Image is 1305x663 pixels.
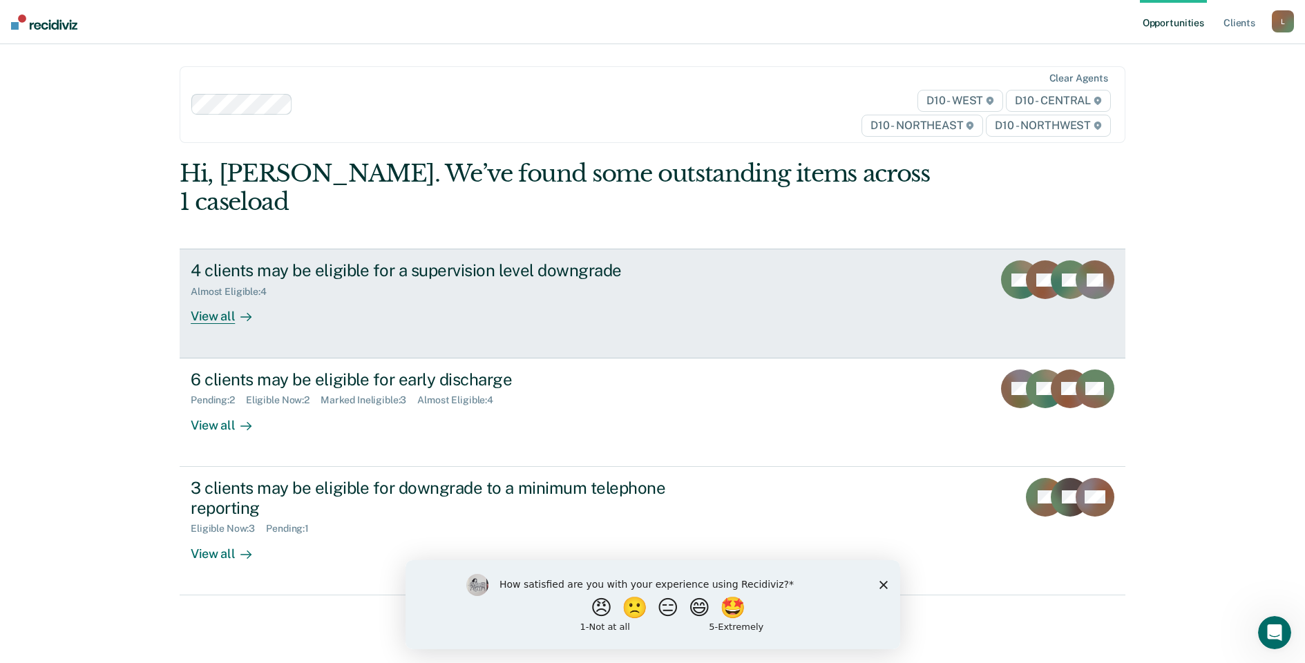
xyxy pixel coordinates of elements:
div: Almost Eligible : 4 [191,286,278,298]
div: Pending : 2 [191,394,246,406]
a: 3 clients may be eligible for downgrade to a minimum telephone reportingEligible Now:3Pending:1Vi... [180,467,1125,595]
div: Eligible Now : 2 [246,394,321,406]
div: 3 clients may be eligible for downgrade to a minimum telephone reporting [191,478,676,518]
span: D10 - NORTHEAST [861,115,983,137]
div: View all [191,298,268,325]
img: Recidiviz [11,15,77,30]
span: D10 - WEST [917,90,1003,112]
div: Marked Ineligible : 3 [321,394,417,406]
div: Eligible Now : 3 [191,523,266,535]
div: View all [191,535,268,561]
iframe: Survey by Kim from Recidiviz [406,560,900,649]
iframe: Intercom live chat [1258,616,1291,649]
div: View all [191,406,268,433]
div: 4 clients may be eligible for a supervision level downgrade [191,260,676,280]
div: 6 clients may be eligible for early discharge [191,369,676,390]
div: Hi, [PERSON_NAME]. We’ve found some outstanding items across 1 caseload [180,160,936,216]
button: L [1272,10,1294,32]
span: D10 - CENTRAL [1006,90,1111,112]
a: 4 clients may be eligible for a supervision level downgradeAlmost Eligible:4View all [180,249,1125,358]
div: Almost Eligible : 4 [417,394,504,406]
span: D10 - NORTHWEST [986,115,1110,137]
div: Clear agents [1049,73,1108,84]
a: 6 clients may be eligible for early dischargePending:2Eligible Now:2Marked Ineligible:3Almost Eli... [180,358,1125,467]
div: Pending : 1 [266,523,320,535]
